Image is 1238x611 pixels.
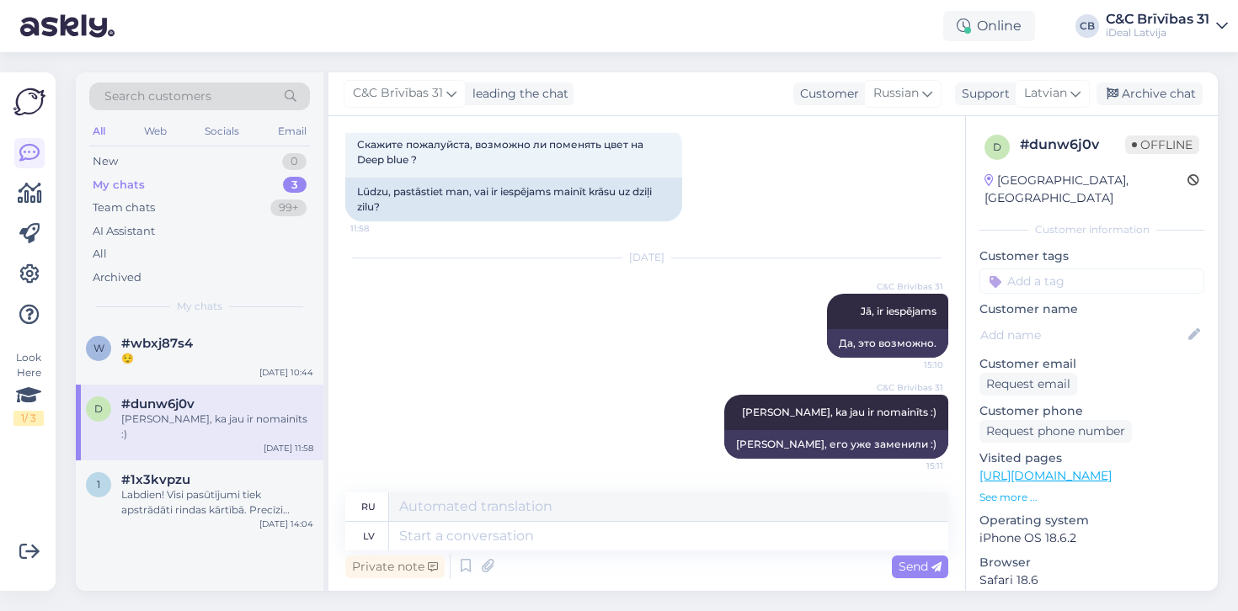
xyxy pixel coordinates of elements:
[275,120,310,142] div: Email
[979,468,1112,483] a: [URL][DOMAIN_NAME]
[880,359,943,371] span: 15:10
[899,559,942,574] span: Send
[13,86,45,118] img: Askly Logo
[1024,84,1067,103] span: Latvian
[724,430,948,459] div: [PERSON_NAME], его уже заменили :)
[880,460,943,472] span: 15:11
[979,529,1204,547] p: iPhone OS 18.6.2
[264,442,313,454] div: [DATE] 11:58
[97,478,100,491] span: 1
[979,247,1204,265] p: Customer tags
[979,268,1204,294] input: Add a tag
[350,222,414,235] span: 11:58
[1106,26,1209,40] div: iDeal Latvija
[979,512,1204,529] p: Operating system
[979,490,1204,505] p: See more ...
[979,355,1204,373] p: Customer email
[259,366,313,379] div: [DATE] 10:44
[943,11,1035,41] div: Online
[877,280,943,293] span: C&C Brīvības 31
[121,472,190,487] span: #1x3kvpzu
[121,351,313,366] div: 😌
[259,518,313,530] div: [DATE] 14:04
[827,329,948,358] div: Да, это возможно.
[141,120,170,142] div: Web
[979,571,1204,589] p: Safari 18.6
[345,178,682,221] div: Lūdzu, pastāstiet man, vai ir iespējams mainīt krāsu uz dziļi zilu?
[93,269,141,286] div: Archived
[270,199,307,216] div: 99+
[980,326,1185,344] input: Add name
[353,84,443,103] span: C&C Brīvības 31
[357,138,646,166] span: Скажите пожалуйста, возможно ли поменять цвет на Deep blue ?
[979,449,1204,467] p: Visited pages
[94,402,103,415] span: d
[861,305,937,317] span: Jā, ir iespējams
[363,522,375,550] div: lv
[979,373,1077,396] div: Request email
[793,85,859,103] div: Customer
[1097,82,1203,105] div: Archive chat
[13,350,44,426] div: Look Here
[13,411,44,426] div: 1 / 3
[1106,13,1228,40] a: C&C Brīvības 31iDeal Latvija
[177,299,222,314] span: My chats
[93,199,155,216] div: Team chats
[1125,135,1199,154] span: Offline
[979,402,1204,420] p: Customer phone
[979,300,1204,318] p: Customer name
[93,342,104,354] span: w
[121,336,193,351] span: #wbxj87s4
[873,84,919,103] span: Russian
[93,246,107,263] div: All
[345,250,948,265] div: [DATE]
[345,555,445,578] div: Private note
[979,420,1132,443] div: Request phone number
[955,85,1010,103] div: Support
[985,172,1187,207] div: [GEOGRAPHIC_DATA], [GEOGRAPHIC_DATA]
[121,412,313,442] div: [PERSON_NAME], ka jau ir nomainīts :)
[121,396,195,412] span: #dunw6j0v
[1075,14,1099,38] div: CB
[283,177,307,194] div: 3
[282,153,307,170] div: 0
[1020,135,1125,155] div: # dunw6j0v
[979,554,1204,571] p: Browser
[877,381,943,394] span: C&C Brīvības 31
[201,120,243,142] div: Socials
[361,492,376,521] div: ru
[742,406,937,418] span: [PERSON_NAME], ka jau ir nomainīts :)
[993,141,1001,153] span: d
[979,222,1204,237] div: Customer information
[93,177,145,194] div: My chats
[93,223,155,240] div: AI Assistant
[466,85,568,103] div: leading the chat
[89,120,109,142] div: All
[104,88,211,105] span: Search customers
[1106,13,1209,26] div: C&C Brīvības 31
[121,487,313,518] div: Labdien! Visi pasūtījumi tiek apstrādāti rindas kārtībā. Precīzi piegādes apjomi mums nav zināmi ...
[93,153,118,170] div: New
